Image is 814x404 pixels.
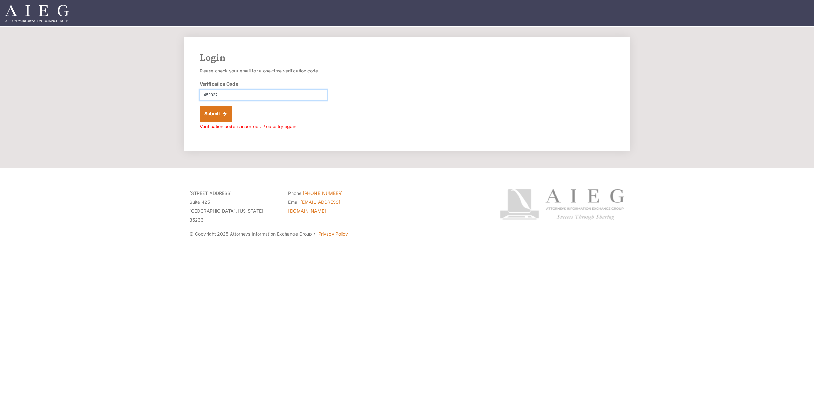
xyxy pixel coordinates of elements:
[303,190,343,196] a: [PHONE_NUMBER]
[200,52,614,64] h2: Login
[200,66,327,75] p: Please check your email for a one-time verification code
[200,106,232,122] button: Submit
[313,234,316,237] span: ·
[288,189,377,198] li: Phone:
[5,5,69,22] img: Attorneys Information Exchange Group
[190,189,279,224] p: [STREET_ADDRESS] Suite 425 [GEOGRAPHIC_DATA], [US_STATE] 35233
[200,80,238,87] label: Verification Code
[200,124,298,129] span: Verification code is incorrect. Please try again.
[288,199,340,214] a: [EMAIL_ADDRESS][DOMAIN_NAME]
[190,229,476,238] p: © Copyright 2025 Attorneys Information Exchange Group
[318,231,348,236] a: Privacy Policy
[288,198,377,216] li: Email:
[500,189,624,220] img: Attorneys Information Exchange Group logo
